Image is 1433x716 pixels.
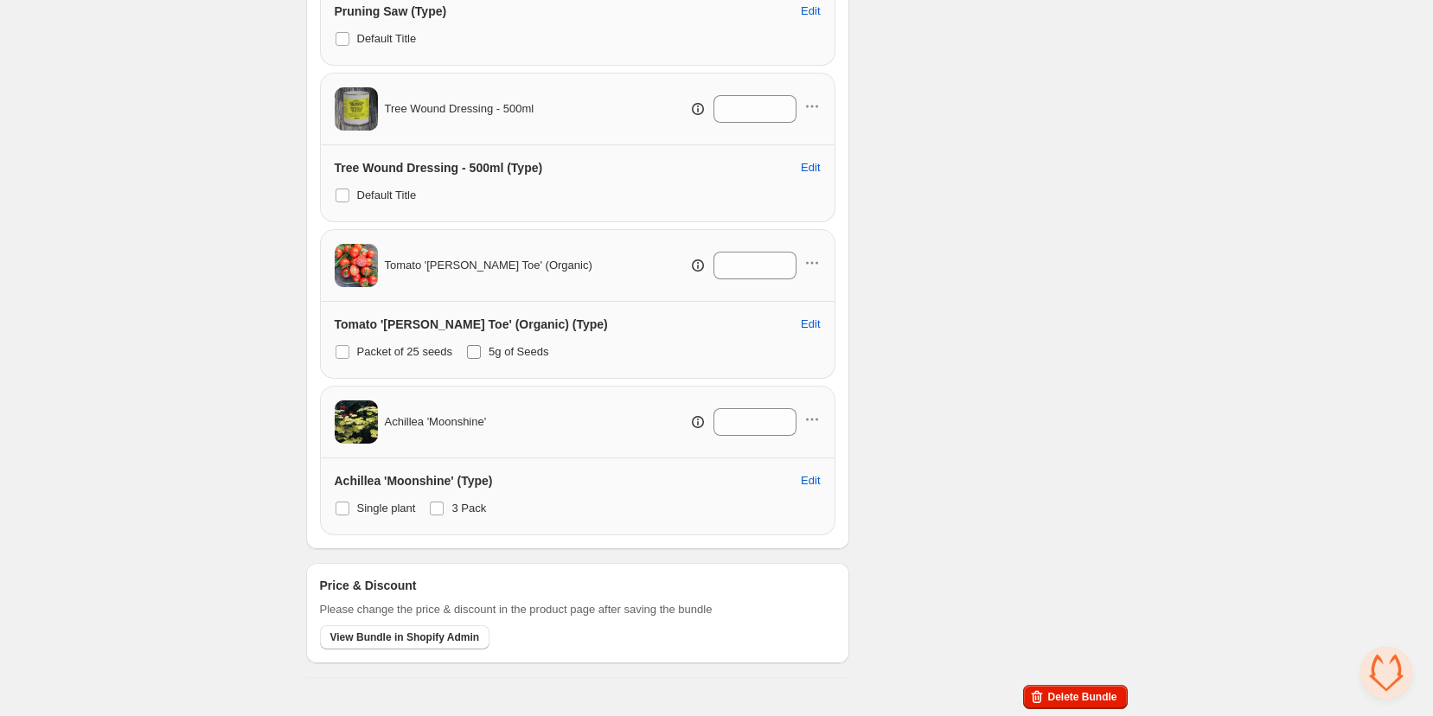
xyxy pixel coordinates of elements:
span: Achillea 'Moonshine' [385,413,487,431]
span: Tree Wound Dressing - 500ml [385,100,534,118]
button: View Bundle in Shopify Admin [320,625,490,649]
span: Packet of 25 seeds [357,345,453,358]
span: Edit [801,317,820,331]
span: Single plant [357,502,416,515]
span: View Bundle in Shopify Admin [330,630,480,644]
h3: Tomato '[PERSON_NAME] Toe' (Organic) (Type) [335,316,608,333]
img: Achillea 'Moonshine' [335,400,378,444]
span: Default Title [357,32,417,45]
span: 3 Pack [451,502,486,515]
h3: Price & Discount [320,577,417,594]
span: Default Title [357,189,417,201]
h3: Tree Wound Dressing - 500ml (Type) [335,159,543,176]
span: Edit [801,161,820,175]
span: Edit [801,4,820,18]
button: Edit [790,467,830,495]
span: Edit [801,474,820,488]
span: Delete Bundle [1047,690,1116,704]
span: Please change the price & discount in the product page after saving the bundle [320,601,713,618]
span: Tomato '[PERSON_NAME] Toe' (Organic) [385,257,592,274]
button: Edit [790,310,830,338]
img: Tomato 'Tommy Toe' (Organic) [335,244,378,287]
h3: Achillea 'Moonshine' (Type) [335,472,493,489]
div: Open chat [1360,647,1412,699]
h3: Pruning Saw (Type) [335,3,447,20]
button: Edit [790,154,830,182]
button: Delete Bundle [1023,685,1127,709]
img: Tree Wound Dressing - 500ml [335,87,378,131]
span: 5g of Seeds [489,345,548,358]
